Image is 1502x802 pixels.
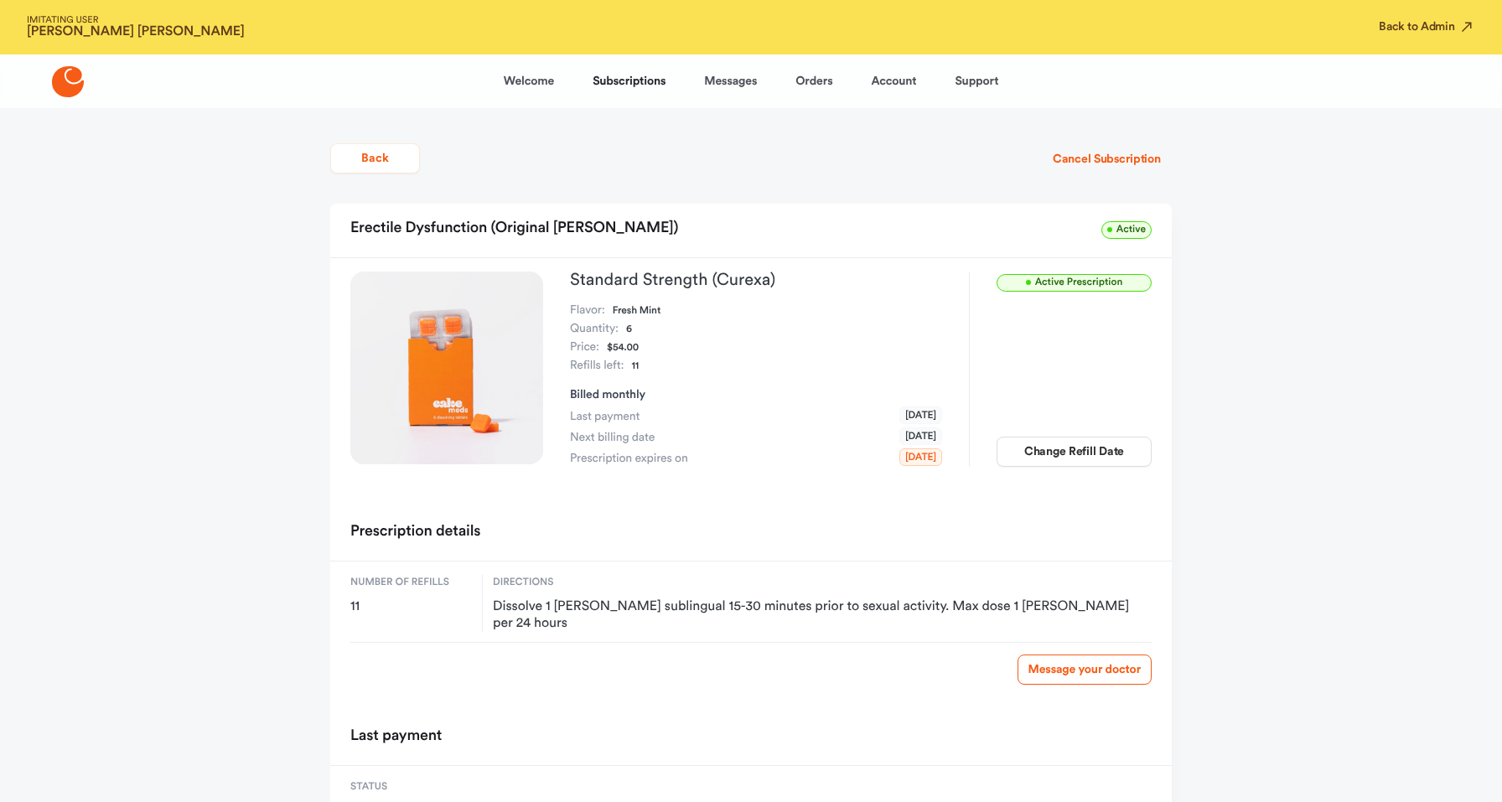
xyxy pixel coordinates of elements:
[899,448,942,466] span: [DATE]
[1379,18,1475,35] button: Back to Admin
[570,429,655,446] span: Next billing date
[899,427,942,445] span: [DATE]
[593,61,666,101] a: Subscriptions
[350,722,442,752] h2: Last payment
[795,61,832,101] a: Orders
[330,143,420,173] button: Back
[613,302,660,320] dd: Fresh Mint
[997,437,1152,467] button: Change Refill Date
[607,339,639,357] dd: $54.00
[27,25,245,39] strong: [PERSON_NAME] [PERSON_NAME]
[350,214,678,244] h2: Erectile Dysfunction (Original [PERSON_NAME])
[704,61,757,101] a: Messages
[1018,655,1152,685] a: Message your doctor
[1042,144,1172,174] button: Cancel Subscription
[504,61,554,101] a: Welcome
[899,406,942,424] span: [DATE]
[955,61,998,101] a: Support
[570,272,942,288] h3: Standard Strength (Curexa)
[570,339,599,357] dt: Price:
[350,575,472,590] span: Number of refills
[570,357,624,375] dt: Refills left:
[493,598,1152,632] span: Dissolve 1 [PERSON_NAME] sublingual 15-30 minutes prior to sexual activity. Max dose 1 [PERSON_NA...
[570,408,640,425] span: Last payment
[997,274,1152,292] span: Active Prescription
[570,389,645,401] span: Billed monthly
[350,598,472,615] span: 11
[570,320,619,339] dt: Quantity:
[350,517,480,547] h2: Prescription details
[350,272,543,464] img: Standard Strength (Curexa)
[493,575,1152,590] span: Directions
[631,357,639,375] dd: 11
[350,779,490,794] span: Status
[570,302,605,320] dt: Flavor:
[1101,221,1152,239] span: Active
[871,61,916,101] a: Account
[570,450,688,467] span: Prescription expires on
[27,16,245,25] span: IMITATING USER
[626,320,632,339] dd: 6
